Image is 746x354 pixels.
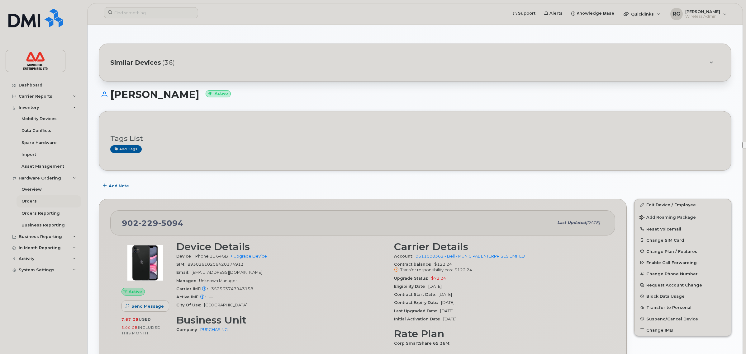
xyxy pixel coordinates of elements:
[176,254,194,259] span: Device
[110,145,142,153] a: Add tags
[99,180,134,191] button: Add Note
[126,244,164,282] img: iPhone_11.jpg
[394,276,431,281] span: Upgrade Status
[121,317,139,322] span: 7.67 GB
[188,262,244,267] span: 89302610206420174913
[634,302,731,313] button: Transfer to Personal
[646,260,697,265] span: Enable Call Forwarding
[646,316,698,321] span: Suspend/Cancel Device
[110,135,720,142] h3: Tags List
[176,286,211,291] span: Carrier IMEI
[110,58,161,67] span: Similar Devices
[99,89,731,100] h1: [PERSON_NAME]
[634,199,731,210] a: Edit Device / Employee
[394,328,604,339] h3: Rate Plan
[557,220,586,225] span: Last updated
[646,249,697,254] span: Change Plan / Features
[634,246,731,257] button: Change Plan / Features
[394,300,441,305] span: Contract Expiry Date
[394,284,428,289] span: Eligibility Date
[394,309,440,313] span: Last Upgraded Date
[634,279,731,291] button: Request Account Change
[121,325,161,335] span: included this month
[441,300,454,305] span: [DATE]
[176,262,188,267] span: SIM
[639,215,696,221] span: Add Roaming Package
[440,309,454,313] span: [DATE]
[199,278,237,283] span: Unknown Manager
[176,270,192,275] span: Email
[211,286,253,291] span: 352563747943158
[634,268,731,279] button: Change Phone Number
[209,295,213,299] span: —
[634,324,731,336] button: Change IMEI
[109,183,129,189] span: Add Note
[122,218,183,228] span: 902
[200,327,228,332] a: PURCHASING
[139,218,158,228] span: 229
[230,254,267,259] a: + Upgrade Device
[454,268,472,272] span: $122.24
[394,262,434,267] span: Contract balance
[431,276,446,281] span: $72.24
[634,291,731,302] button: Block Data Usage
[129,289,142,295] span: Active
[394,317,443,321] span: Initial Activation Date
[400,268,453,272] span: Transfer responsibility cost
[394,241,604,252] h3: Carrier Details
[121,300,169,312] button: Send Message
[634,235,731,246] button: Change SIM Card
[121,325,138,330] span: 5.00 GB
[394,254,416,259] span: Account
[176,314,387,326] h3: Business Unit
[139,317,151,322] span: used
[131,303,164,309] span: Send Message
[162,58,175,67] span: (36)
[176,241,387,252] h3: Device Details
[439,292,452,297] span: [DATE]
[394,292,439,297] span: Contract Start Date
[416,254,525,259] a: 0511000362 - Bell - MUNICIPAL ENTERPRISES LIMITED
[206,90,231,97] small: Active
[428,284,442,289] span: [DATE]
[176,295,209,299] span: Active IMEI
[443,317,457,321] span: [DATE]
[194,254,228,259] span: iPhone 11 64GB
[176,303,204,307] span: City Of Use
[586,220,600,225] span: [DATE]
[204,303,247,307] span: [GEOGRAPHIC_DATA]
[176,327,200,332] span: Company
[634,211,731,223] button: Add Roaming Package
[158,218,183,228] span: 5094
[394,262,604,273] span: $122.24
[634,257,731,268] button: Enable Call Forwarding
[176,278,199,283] span: Manager
[634,223,731,235] button: Reset Voicemail
[394,341,453,346] span: Corp SmartShare 65 36M
[192,270,262,275] span: [EMAIL_ADDRESS][DOMAIN_NAME]
[634,313,731,324] button: Suspend/Cancel Device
